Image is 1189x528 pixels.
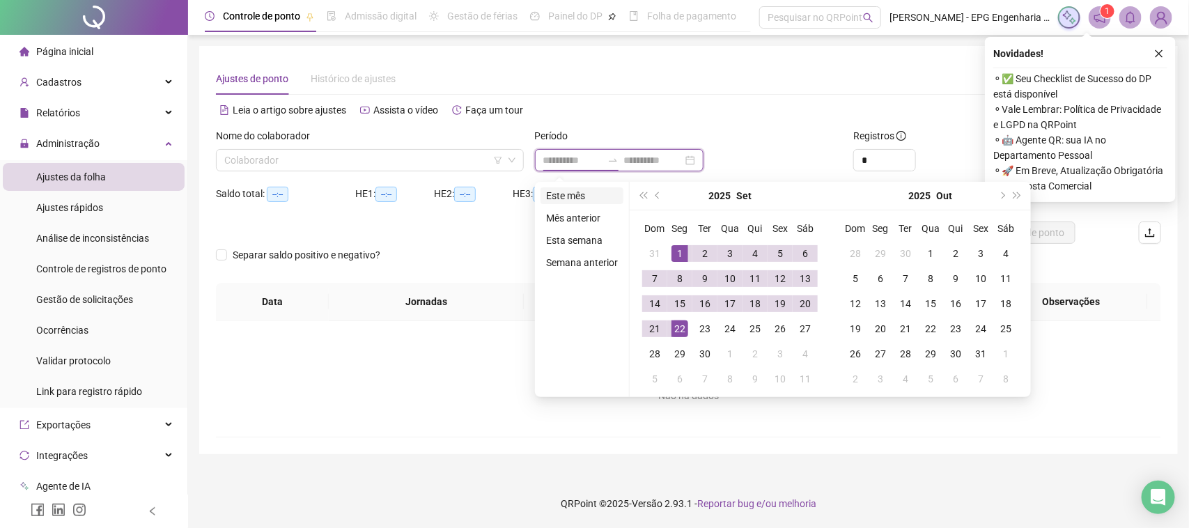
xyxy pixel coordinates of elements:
[722,320,738,337] div: 24
[717,366,743,391] td: 2025-10-08
[868,266,893,291] td: 2025-10-06
[692,366,717,391] td: 2025-10-07
[447,10,518,22] span: Gestão de férias
[743,341,768,366] td: 2025-10-02
[743,216,768,241] th: Qui
[524,283,645,321] th: Entrada 1
[667,366,692,391] td: 2025-10-06
[918,241,943,266] td: 2025-10-01
[897,245,914,262] div: 30
[896,131,906,141] span: info-circle
[747,295,763,312] div: 18
[968,266,993,291] td: 2025-10-10
[893,266,918,291] td: 2025-10-07
[306,13,314,21] span: pushpin
[872,345,889,362] div: 27
[993,366,1018,391] td: 2025-11-08
[847,371,864,387] div: 2
[993,71,1167,102] span: ⚬ ✅ Seu Checklist de Sucesso do DP está disponível
[607,155,619,166] span: to
[747,371,763,387] div: 9
[972,245,989,262] div: 3
[918,216,943,241] th: Qua
[31,503,45,517] span: facebook
[36,481,91,492] span: Agente de IA
[20,139,29,148] span: lock
[642,291,667,316] td: 2025-09-14
[943,291,968,316] td: 2025-10-16
[717,266,743,291] td: 2025-09-10
[541,187,623,204] li: Este mês
[793,366,818,391] td: 2025-10-11
[747,245,763,262] div: 4
[642,266,667,291] td: 2025-09-07
[36,107,80,118] span: Relatórios
[355,186,434,202] div: HE 1:
[722,345,738,362] div: 1
[692,341,717,366] td: 2025-09-30
[671,270,688,287] div: 8
[717,216,743,241] th: Qua
[797,345,814,362] div: 4
[897,270,914,287] div: 7
[494,156,502,164] span: filter
[20,420,29,430] span: export
[768,241,793,266] td: 2025-09-05
[893,291,918,316] td: 2025-10-14
[646,245,663,262] div: 31
[743,366,768,391] td: 2025-10-09
[918,316,943,341] td: 2025-10-22
[922,371,939,387] div: 5
[872,295,889,312] div: 13
[722,295,738,312] div: 17
[513,186,591,202] div: HE 3:
[793,266,818,291] td: 2025-09-13
[993,316,1018,341] td: 2025-10-25
[768,216,793,241] th: Sex
[434,186,513,202] div: HE 2:
[968,291,993,316] td: 2025-10-17
[997,371,1014,387] div: 8
[216,128,319,143] label: Nome do colaborador
[893,316,918,341] td: 2025-10-21
[968,216,993,241] th: Sex
[843,241,868,266] td: 2025-09-28
[1010,182,1025,210] button: super-next-year
[629,11,639,21] span: book
[667,266,692,291] td: 2025-09-08
[968,316,993,341] td: 2025-10-24
[847,345,864,362] div: 26
[148,506,157,516] span: left
[533,187,554,202] span: --:--
[868,341,893,366] td: 2025-10-27
[647,10,736,22] span: Folha de pagamento
[993,266,1018,291] td: 2025-10-11
[793,241,818,266] td: 2025-09-06
[36,294,133,305] span: Gestão de solicitações
[943,316,968,341] td: 2025-10-23
[947,345,964,362] div: 30
[797,320,814,337] div: 27
[36,450,88,461] span: Integrações
[227,247,386,263] span: Separar saldo positivo e negativo?
[327,11,336,21] span: file-done
[642,341,667,366] td: 2025-09-28
[20,47,29,56] span: home
[843,266,868,291] td: 2025-10-05
[747,345,763,362] div: 2
[872,320,889,337] div: 20
[1151,7,1172,28] img: 85753
[968,366,993,391] td: 2025-11-07
[993,132,1167,163] span: ⚬ 🤖 Agente QR: sua IA no Departamento Pessoal
[893,216,918,241] th: Ter
[36,202,103,213] span: Ajustes rápidos
[36,233,149,244] span: Análise de inconsistências
[535,128,577,143] label: Período
[233,388,1145,403] div: Não há dados
[20,108,29,118] span: file
[922,295,939,312] div: 15
[768,341,793,366] td: 2025-10-03
[1105,6,1110,16] span: 1
[743,291,768,316] td: 2025-09-18
[697,295,713,312] div: 16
